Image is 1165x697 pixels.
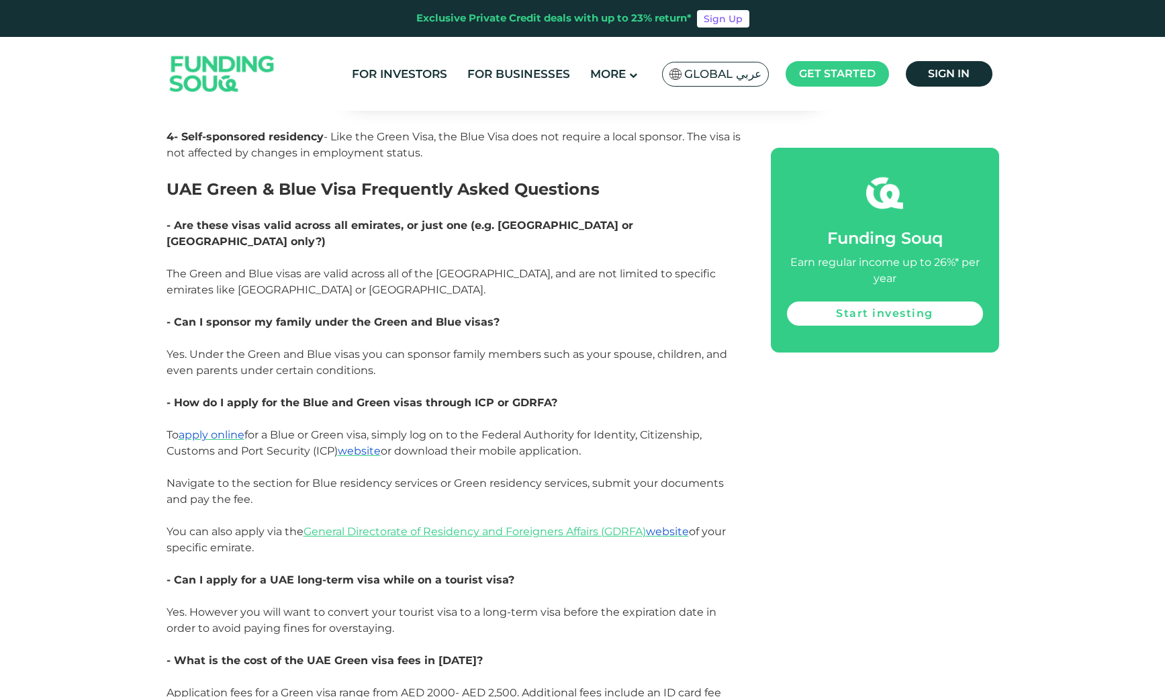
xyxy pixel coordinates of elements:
span: The Green and Blue visas are valid across all of the [GEOGRAPHIC_DATA], and are not limited to sp... [167,267,716,296]
span: Sign in [928,67,970,80]
span: - Can I apply for a UAE long-term visa while on a tourist visa? [167,573,514,586]
span: - Are these visas valid across all emirates, or just one (e.g. [GEOGRAPHIC_DATA] or [GEOGRAPHIC_D... [167,219,633,248]
img: Logo [156,40,288,108]
a: apply online [179,428,244,441]
span: Get started [799,67,876,80]
span: Global عربي [684,66,761,82]
div: Earn regular income up to 26%* per year [787,254,983,287]
span: Yes. However you will want to convert your tourist visa to a long-term visa before the expiration... [167,606,716,635]
span: - Like the Green Visa, the Blue Visa does not require a local sponsor. The visa is not affected b... [167,130,741,159]
span: - Can I sponsor my family under the Green and Blue visas? [167,316,500,328]
a: Sign in [906,61,992,87]
span: You can also apply via the of your specific emirate. [167,525,726,554]
span: - How do I apply for the Blue and Green visas through ICP or GDRFA? [167,396,557,409]
a: General Directorate of Residency and Foreigners Affairs (GDRFA)website [304,525,689,538]
span: website [646,525,689,538]
a: website [338,445,381,457]
a: Start investing [787,301,983,326]
span: Yes. Under the Green and Blue visas you can sponsor family members such as your spouse, children,... [167,348,727,377]
a: Sign Up [697,10,749,28]
a: For Businesses [464,63,573,85]
img: SA Flag [669,68,682,80]
a: For Investors [348,63,451,85]
span: UAE Green & Blue Visa Frequently Asked Questions [167,179,600,199]
img: fsicon [866,175,903,212]
span: Funding Souq [827,228,943,248]
strong: 4- Self-sponsored residency [167,130,324,143]
span: To for a Blue or Green visa, simply log on to the Federal Authority for Identity, Citizenship, Cu... [167,428,724,506]
div: Exclusive Private Credit deals with up to 23% return* [416,11,692,26]
span: - What is the cost of the UAE Green visa fees in [DATE]? [167,654,483,667]
span: More [590,67,626,81]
